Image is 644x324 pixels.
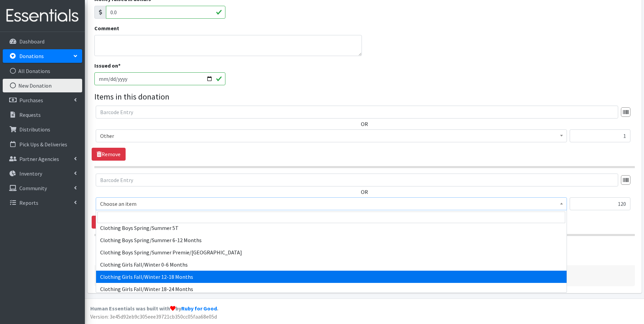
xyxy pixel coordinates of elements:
[3,49,82,63] a: Donations
[96,197,567,210] span: Choose an item
[19,199,38,206] p: Reports
[3,93,82,107] a: Purchases
[96,174,618,186] input: Barcode Entry
[96,234,567,246] li: Clothing Boys Spring/Summer 6-12 Months
[3,138,82,151] a: Pick Ups & Deliveries
[19,170,42,177] p: Inventory
[96,106,618,119] input: Barcode Entry
[19,156,59,162] p: Partner Agencies
[96,129,567,142] span: Other
[3,108,82,122] a: Requests
[96,258,567,271] li: Clothing Girls Fall/Winter 0-6 Months
[19,53,44,59] p: Donations
[92,216,126,229] a: Remove
[3,181,82,195] a: Community
[361,188,368,196] label: OR
[118,62,121,69] abbr: required
[96,222,567,234] li: Clothing Boys Spring/Summer 5T
[3,35,82,48] a: Dashboard
[100,131,563,141] span: Other
[90,313,217,320] span: Version: 3e45d92eb9c305eee39721cb350cc05faa68e05d
[19,141,67,148] p: Pick Ups & Deliveries
[100,199,563,209] span: Choose an item
[3,79,82,92] a: New Donation
[570,197,630,210] input: Quantity
[3,152,82,166] a: Partner Agencies
[3,196,82,210] a: Reports
[3,123,82,136] a: Distributions
[94,24,119,32] label: Comment
[570,129,630,142] input: Quantity
[96,271,567,283] li: Clothing Girls Fall/Winter 12-18 Months
[94,91,635,103] legend: Items in this donation
[94,61,121,70] label: Issued on
[96,246,567,258] li: Clothing Boys Spring/Summer Premie/[GEOGRAPHIC_DATA]
[19,97,43,104] p: Purchases
[90,305,218,312] strong: Human Essentials was built with by .
[181,305,217,312] a: Ruby for Good
[19,111,41,118] p: Requests
[19,185,47,192] p: Community
[96,283,567,295] li: Clothing Girls Fall/Winter 18-24 Months
[19,38,44,45] p: Dashboard
[3,4,82,27] img: HumanEssentials
[361,120,368,128] label: OR
[19,126,50,133] p: Distributions
[3,64,82,78] a: All Donations
[92,148,126,161] a: Remove
[3,167,82,180] a: Inventory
